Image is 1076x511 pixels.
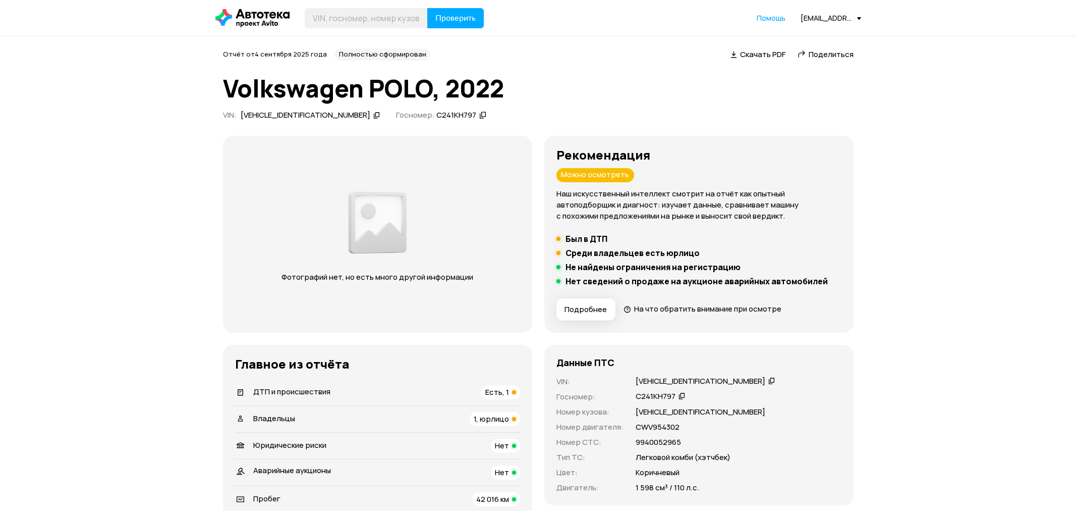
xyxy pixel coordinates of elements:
span: Есть, 1 [485,387,509,397]
p: 9940052965 [636,437,681,448]
span: Скачать PDF [740,49,785,60]
span: Проверить [435,14,476,22]
span: 42 016 км [476,494,509,504]
span: Госномер: [396,110,435,120]
span: 1, юрлицо [474,414,509,424]
div: С241КН797 [636,391,675,402]
span: Нет [495,440,509,451]
span: Юридические риски [253,440,326,450]
h5: Среди владельцев есть юрлицо [565,248,700,258]
span: Отчёт от 4 сентября 2025 года [223,49,327,59]
span: Владельцы [253,413,295,424]
h5: Не найдены ограничения на регистрацию [565,262,741,272]
p: Тип ТС : [556,452,624,463]
h4: Данные ПТС [556,357,614,368]
span: ДТП и происшествия [253,386,330,397]
div: [EMAIL_ADDRESS][DOMAIN_NAME] [801,13,861,23]
div: Можно осмотреть [556,168,634,182]
input: VIN, госномер, номер кузова [305,8,428,28]
button: Проверить [427,8,484,28]
h5: Был в ДТП [565,234,607,244]
span: На что обратить внимание при осмотре [634,303,781,314]
p: Цвет : [556,467,624,478]
a: На что обратить внимание при осмотре [624,303,782,314]
h3: Главное из отчёта [235,357,520,371]
p: Фотографий нет, но есть много другой информации [272,272,483,283]
img: d89e54fb62fcf1f0.png [346,186,409,260]
p: Номер кузова : [556,406,624,418]
span: VIN : [223,110,237,120]
span: Аварийные аукционы [253,465,331,476]
p: Номер двигателя : [556,422,624,433]
p: Двигатель : [556,482,624,493]
p: Коричневый [636,467,679,478]
p: [VEHICLE_IDENTIFICATION_NUMBER] [636,406,765,418]
p: Наш искусственный интеллект смотрит на отчёт как опытный автоподборщик и диагност: изучает данные... [556,188,841,222]
h5: Нет сведений о продаже на аукционе аварийных автомобилей [565,276,828,286]
p: Госномер : [556,391,624,402]
span: Поделиться [809,49,854,60]
div: [VEHICLE_IDENTIFICATION_NUMBER] [241,110,370,121]
span: Подробнее [564,304,607,315]
h3: Рекомендация [556,148,841,162]
div: [VEHICLE_IDENTIFICATION_NUMBER] [636,376,765,387]
p: CWV954302 [636,422,679,433]
a: Поделиться [798,49,854,60]
button: Подробнее [556,298,615,321]
h1: Volkswagen POLO, 2022 [223,75,854,102]
p: VIN : [556,376,624,387]
div: Полностью сформирован [335,48,430,61]
a: Помощь [757,13,785,23]
span: Пробег [253,493,280,504]
p: Номер СТС : [556,437,624,448]
span: Нет [495,467,509,478]
p: Легковой комби (хэтчбек) [636,452,730,463]
p: 1 598 см³ / 110 л.с. [636,482,699,493]
div: С241КН797 [436,110,476,121]
a: Скачать PDF [730,49,785,60]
